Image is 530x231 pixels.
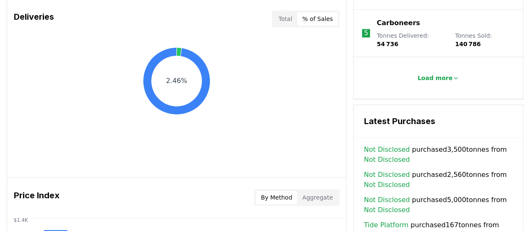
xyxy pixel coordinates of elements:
a: Not Disclosed [364,195,410,205]
button: Aggregate [297,191,338,204]
h3: Latest Purchases [364,115,513,127]
a: Not Disclosed [364,180,410,190]
button: % of Sales [297,12,338,26]
p: 5 [364,28,368,38]
span: purchased 3,500 tonnes from [364,145,513,165]
a: Not Disclosed [364,205,410,215]
span: 140 786 [455,41,481,47]
p: Tonnes Sold : [455,31,514,48]
a: Not Disclosed [364,170,410,180]
a: Not Disclosed [364,155,410,165]
span: purchased 2,560 tonnes from [364,170,513,190]
text: 2.46% [166,77,187,85]
a: Not Disclosed [364,145,410,155]
button: Load more [411,70,466,86]
button: Total [274,12,297,26]
button: By Method [256,191,297,204]
h3: Deliveries [14,10,54,27]
a: Carboneers [377,18,420,28]
a: Tide Platform [364,220,408,230]
h3: Price Index [14,189,59,206]
p: Load more [417,74,452,82]
p: Tonnes Delivered : [377,31,447,48]
span: purchased 5,000 tonnes from [364,195,513,215]
span: 54 736 [377,41,398,47]
tspan: $1.4K [13,217,28,223]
